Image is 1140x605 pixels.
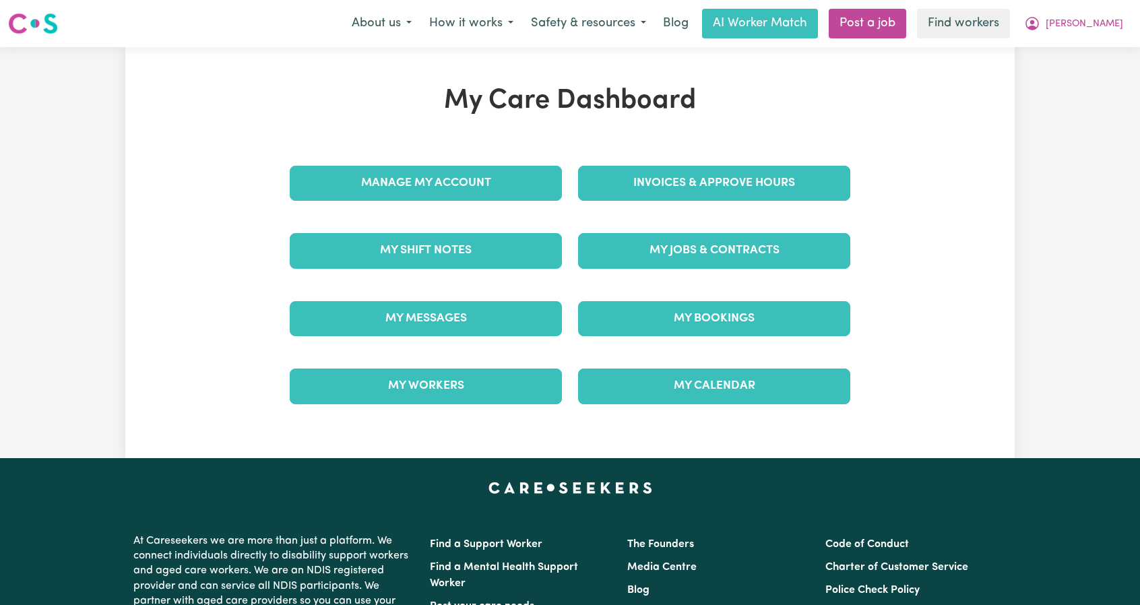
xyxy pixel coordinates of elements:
a: Invoices & Approve Hours [578,166,850,201]
a: Manage My Account [290,166,562,201]
a: My Workers [290,369,562,404]
a: My Messages [290,301,562,336]
a: My Shift Notes [290,233,562,268]
a: Find workers [917,9,1010,38]
a: Blog [627,585,650,596]
a: My Calendar [578,369,850,404]
iframe: Close message [1016,519,1043,546]
button: My Account [1015,9,1132,38]
a: Careseekers logo [8,8,58,39]
button: Safety & resources [522,9,655,38]
a: Find a Mental Health Support Worker [430,562,578,589]
a: Blog [655,9,697,38]
h1: My Care Dashboard [282,85,858,117]
img: Careseekers logo [8,11,58,36]
a: Code of Conduct [825,539,909,550]
a: Charter of Customer Service [825,562,968,573]
a: Post a job [829,9,906,38]
iframe: Button to launch messaging window [1086,551,1129,594]
a: My Bookings [578,301,850,336]
a: Careseekers home page [488,482,652,493]
span: [PERSON_NAME] [1046,17,1123,32]
button: About us [343,9,420,38]
a: The Founders [627,539,694,550]
a: AI Worker Match [702,9,818,38]
a: Police Check Policy [825,585,920,596]
button: How it works [420,9,522,38]
a: Media Centre [627,562,697,573]
a: Find a Support Worker [430,539,542,550]
a: My Jobs & Contracts [578,233,850,268]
